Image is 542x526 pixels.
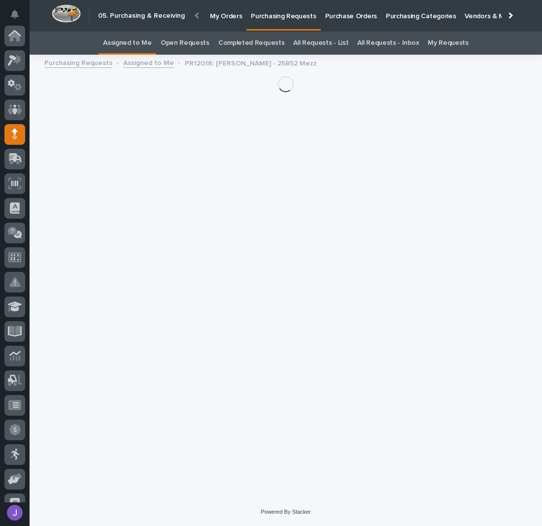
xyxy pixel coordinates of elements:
div: Notifications [12,10,25,26]
a: All Requests - Inbox [357,32,419,55]
a: Completed Requests [218,32,284,55]
a: My Requests [428,32,469,55]
button: users-avatar [4,502,25,523]
a: Open Requests [161,32,209,55]
a: Purchasing Requests [44,57,112,68]
button: Notifications [4,4,25,25]
img: Workspace Logo [52,4,81,23]
a: Assigned to Me [103,32,152,55]
a: Powered By Stacker [261,509,310,515]
a: All Requests - List [293,32,348,55]
h2: 05. Purchasing & Receiving [98,12,185,20]
a: Assigned to Me [123,57,174,68]
p: PR12018: [PERSON_NAME] - 25852 Mezz [185,57,317,68]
